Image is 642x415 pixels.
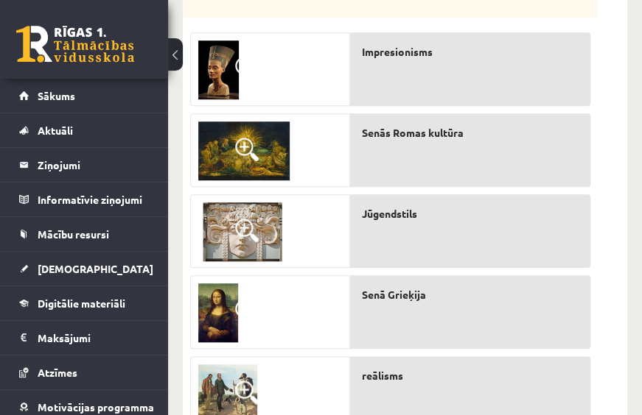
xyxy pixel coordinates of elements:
[38,227,109,241] span: Mācību resursi
[362,44,433,60] span: Impresionisms
[362,368,403,383] span: reālisms
[38,89,75,102] span: Sākums
[38,366,77,379] span: Atzīmes
[362,287,426,302] span: Senā Grieķija
[19,286,150,320] a: Digitālie materiāli
[38,182,150,216] legend: Informatīvie ziņojumi
[19,252,150,285] a: [DEMOGRAPHIC_DATA]
[362,206,417,221] span: Jūgendstils
[19,217,150,251] a: Mācību resursi
[19,182,150,216] a: Informatīvie ziņojumi
[362,125,464,141] span: Senās Romas kultūra
[38,124,73,137] span: Aktuāli
[38,262,153,275] span: [DEMOGRAPHIC_DATA]
[38,400,154,414] span: Motivācijas programma
[198,121,290,180] img: 6.jpg
[198,283,238,342] img: 1.jpg
[198,202,287,261] img: 9.jpg
[16,26,134,63] a: Rīgas 1. Tālmācības vidusskola
[19,79,150,113] a: Sākums
[19,355,150,389] a: Atzīmes
[19,321,150,355] a: Maksājumi
[198,40,239,99] img: 4.jpg
[38,297,125,310] span: Digitālie materiāli
[38,321,150,355] legend: Maksājumi
[19,113,150,147] a: Aktuāli
[19,148,150,182] a: Ziņojumi
[38,148,150,182] legend: Ziņojumi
